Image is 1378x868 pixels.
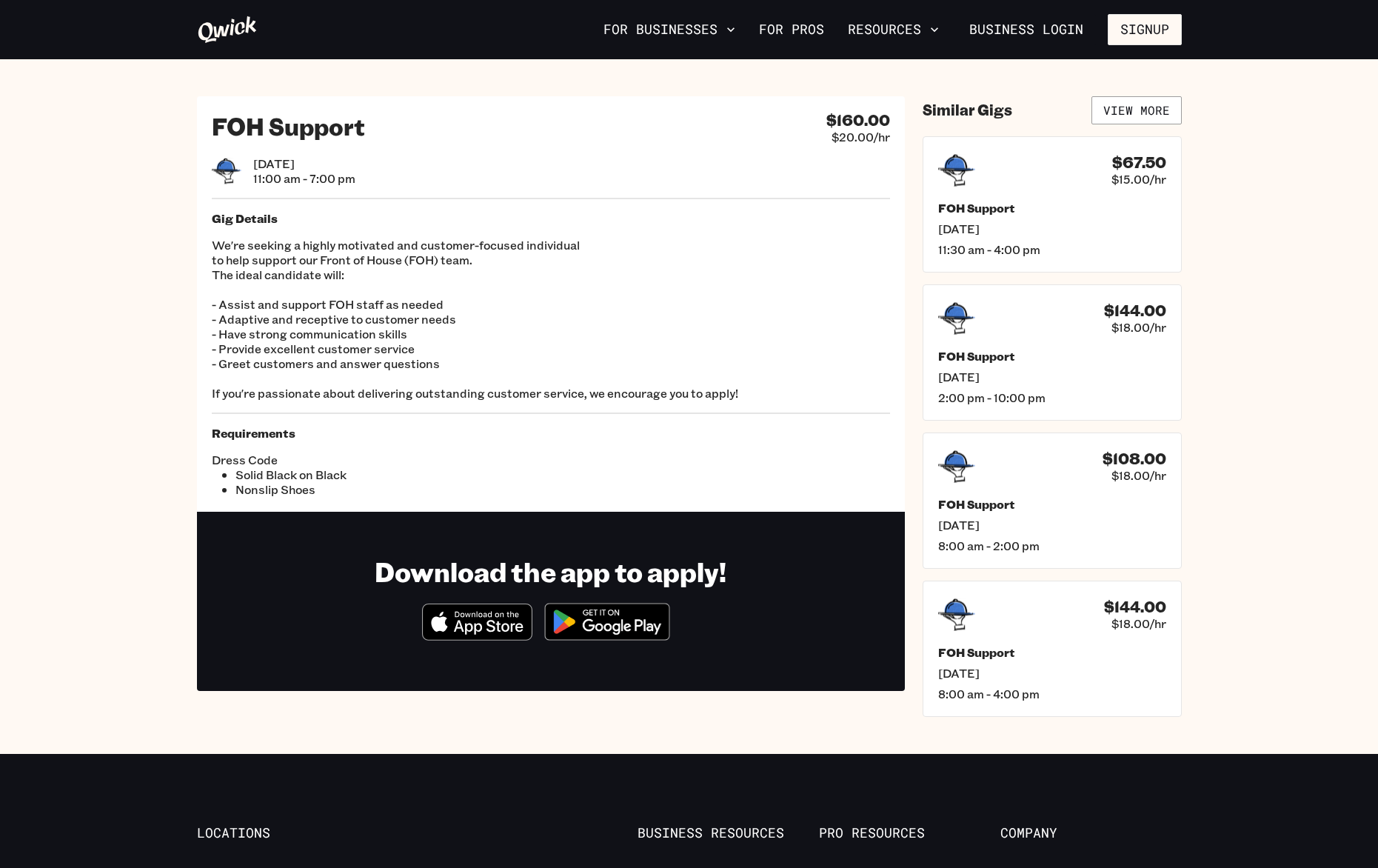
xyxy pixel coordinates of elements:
h4: $160.00 [826,111,890,130]
h5: FOH Support [938,497,1166,512]
a: View More [1091,96,1182,124]
h1: Download the app to apply! [375,555,726,588]
span: Locations [197,825,378,841]
h2: FOH Support [212,111,365,141]
span: 11:00 am - 7:00 pm [253,171,355,186]
span: 8:00 am - 2:00 pm [938,538,1166,553]
span: [DATE] [938,221,1166,236]
h4: $108.00 [1103,450,1166,468]
span: $18.00/hr [1111,468,1166,483]
span: Pro Resources [819,825,1000,841]
h4: $144.00 [1104,301,1166,320]
span: $15.00/hr [1111,172,1166,187]
a: Business Login [957,14,1096,45]
h5: FOH Support [938,201,1166,216]
span: $18.00/hr [1111,320,1166,335]
span: [DATE] [253,156,355,171]
span: 2:00 pm - 10:00 pm [938,390,1166,405]
span: 11:30 am - 4:00 pm [938,242,1166,257]
a: $67.50$15.00/hrFOH Support[DATE]11:30 am - 4:00 pm [923,136,1182,273]
h5: Gig Details [212,211,890,226]
h5: Requirements [212,426,890,441]
a: $144.00$18.00/hrFOH Support[DATE]8:00 am - 4:00 pm [923,581,1182,717]
span: $18.00/hr [1111,616,1166,631]
a: $144.00$18.00/hrFOH Support[DATE]2:00 pm - 10:00 pm [923,284,1182,421]
button: Resources [842,17,945,42]
h4: $144.00 [1104,598,1166,616]
h4: Similar Gigs [923,101,1012,119]
li: Solid Black on Black [235,467,551,482]
h5: FOH Support [938,645,1166,660]
span: [DATE] [938,666,1166,681]
span: [DATE] [938,518,1166,533]
span: Company [1000,825,1182,841]
span: [DATE] [938,370,1166,384]
li: Nonslip Shoes [235,482,551,497]
h5: FOH Support [938,349,1166,364]
img: Get it on Google Play [535,594,679,650]
span: $20.00/hr [832,130,890,144]
a: For Pros [753,17,830,42]
h4: $67.50 [1112,153,1166,172]
button: For Businesses [598,17,741,42]
button: Signup [1108,14,1182,45]
a: Download on the App Store [422,628,533,644]
p: We're seeking a highly motivated and customer-focused individual to help support our Front of Hou... [212,238,890,401]
span: Dress Code [212,453,551,467]
a: $108.00$18.00/hrFOH Support[DATE]8:00 am - 2:00 pm [923,433,1182,569]
span: Business Resources [638,825,819,841]
span: 8:00 am - 4:00 pm [938,687,1166,701]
